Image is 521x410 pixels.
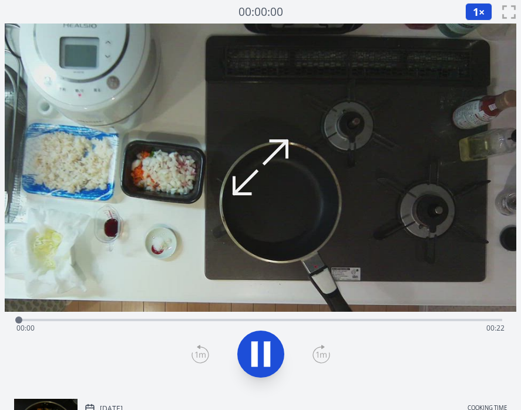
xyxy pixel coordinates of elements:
[238,4,283,21] a: 00:00:00
[473,5,479,19] span: 1
[465,3,492,21] button: 1×
[486,323,505,333] span: 00:22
